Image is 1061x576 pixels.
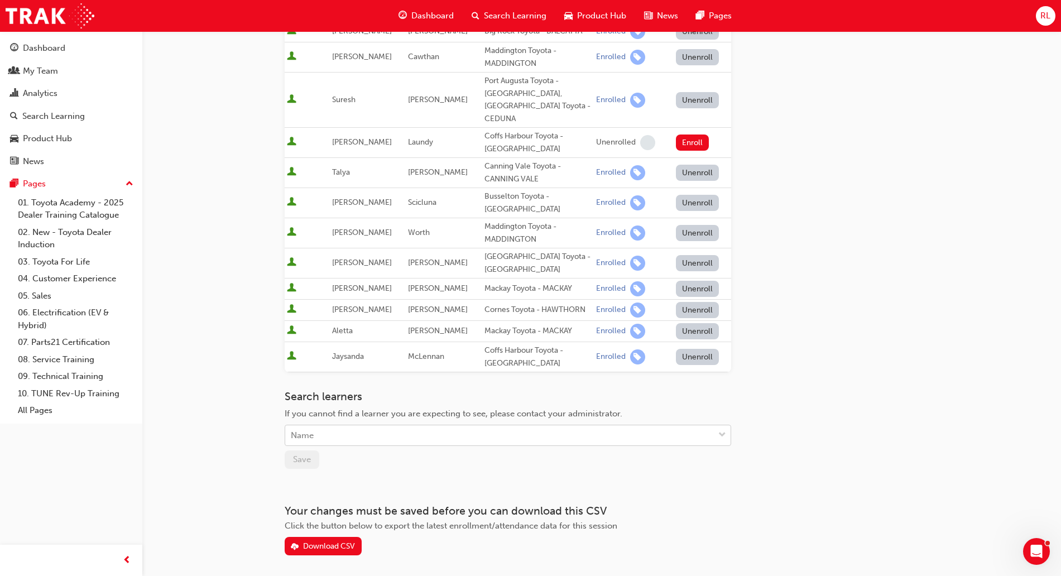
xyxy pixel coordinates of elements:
span: Dashboard [411,9,454,22]
div: Analytics [23,87,57,100]
a: All Pages [13,402,138,419]
a: 09. Technical Training [13,368,138,385]
span: learningRecordVerb_ENROLL-icon [630,195,645,210]
button: Unenroll [676,225,719,241]
div: Enrolled [596,167,626,178]
span: Product Hub [577,9,626,22]
div: Dashboard [23,42,65,55]
a: pages-iconPages [687,4,741,27]
span: [PERSON_NAME] [408,284,468,293]
a: news-iconNews [635,4,687,27]
a: guage-iconDashboard [390,4,463,27]
span: User is active [287,304,296,315]
span: up-icon [126,177,133,191]
span: people-icon [10,66,18,76]
a: Analytics [4,83,138,104]
span: learningRecordVerb_ENROLL-icon [630,324,645,339]
a: 08. Service Training [13,351,138,368]
span: Scicluna [408,198,436,207]
div: Enrolled [596,258,626,268]
span: User is active [287,167,296,178]
span: guage-icon [399,9,407,23]
div: Cornes Toyota - HAWTHORN [484,304,592,316]
span: User is active [287,283,296,294]
span: learningRecordVerb_ENROLL-icon [630,24,645,39]
span: [PERSON_NAME] [332,198,392,207]
a: search-iconSearch Learning [463,4,555,27]
span: User is active [287,137,296,148]
div: Big Rock Toyota - BALCATTA [484,25,592,38]
div: Enrolled [596,326,626,337]
button: DashboardMy TeamAnalyticsSearch LearningProduct HubNews [4,36,138,174]
button: Unenroll [676,281,719,297]
a: 10. TUNE Rev-Up Training [13,385,138,402]
div: Product Hub [23,132,72,145]
a: 04. Customer Experience [13,270,138,287]
button: Unenroll [676,349,719,365]
span: [PERSON_NAME] [408,167,468,177]
span: Click the button below to export the latest enrollment/attendance data for this session [285,521,617,531]
button: Unenroll [676,92,719,108]
div: Unenrolled [596,137,636,148]
div: Enrolled [596,198,626,208]
a: Trak [6,3,94,28]
a: Search Learning [4,106,138,127]
span: User is active [287,227,296,238]
span: [PERSON_NAME] [408,95,468,104]
div: Enrolled [596,95,626,105]
span: learningRecordVerb_ENROLL-icon [630,93,645,108]
div: Maddington Toyota - MADDINGTON [484,220,592,246]
iframe: Intercom live chat [1023,538,1050,565]
span: Talya [332,167,350,177]
div: Mackay Toyota - MACKAY [484,282,592,295]
div: Download CSV [303,541,355,551]
span: guage-icon [10,44,18,54]
span: car-icon [10,134,18,144]
div: Busselton Toyota - [GEOGRAPHIC_DATA] [484,190,592,215]
button: Pages [4,174,138,194]
div: Coffs Harbour Toyota - [GEOGRAPHIC_DATA] [484,344,592,369]
span: Save [293,454,311,464]
div: Canning Vale Toyota - CANNING VALE [484,160,592,185]
span: pages-icon [10,179,18,189]
span: [PERSON_NAME] [332,258,392,267]
span: learningRecordVerb_ENROLL-icon [630,50,645,65]
a: Dashboard [4,38,138,59]
span: car-icon [564,9,573,23]
span: User is active [287,197,296,208]
span: RL [1040,9,1050,22]
span: prev-icon [123,554,131,568]
span: search-icon [472,9,479,23]
span: learningRecordVerb_ENROLL-icon [630,349,645,364]
button: Unenroll [676,302,719,318]
button: Enroll [676,135,709,151]
span: [PERSON_NAME] [332,52,392,61]
div: Search Learning [22,110,85,123]
span: learningRecordVerb_ENROLL-icon [630,225,645,241]
span: pages-icon [696,9,704,23]
span: User is active [287,94,296,105]
span: [PERSON_NAME] [332,137,392,147]
span: [PERSON_NAME] [332,284,392,293]
span: Pages [709,9,732,22]
div: [GEOGRAPHIC_DATA] Toyota - [GEOGRAPHIC_DATA] [484,251,592,276]
span: learningRecordVerb_ENROLL-icon [630,165,645,180]
span: User is active [287,51,296,63]
span: chart-icon [10,89,18,99]
a: 03. Toyota For Life [13,253,138,271]
div: Enrolled [596,52,626,63]
div: Enrolled [596,284,626,294]
span: McLennan [408,352,444,361]
a: News [4,151,138,172]
div: Enrolled [596,352,626,362]
div: Name [291,429,314,442]
span: [PERSON_NAME] [408,326,468,335]
button: Unenroll [676,323,719,339]
span: learningRecordVerb_ENROLL-icon [630,256,645,271]
div: Enrolled [596,26,626,37]
a: Product Hub [4,128,138,149]
span: Search Learning [484,9,546,22]
div: News [23,155,44,168]
button: Unenroll [676,165,719,181]
div: My Team [23,65,58,78]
